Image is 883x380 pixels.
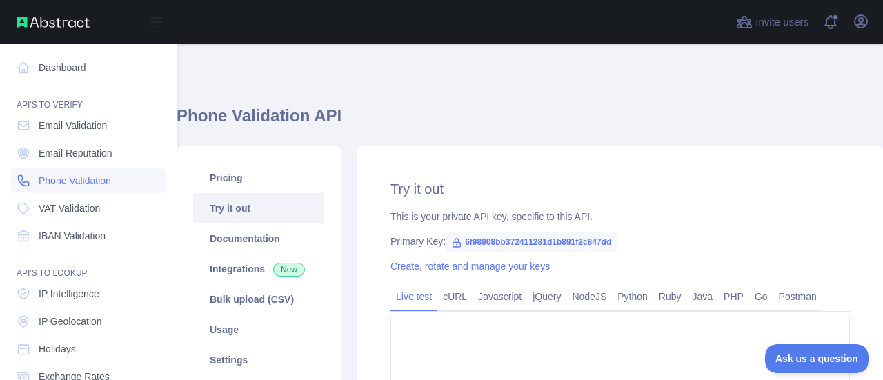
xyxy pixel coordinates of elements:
[11,223,166,248] a: IBAN Validation
[566,286,612,308] a: NodeJS
[390,179,850,199] h2: Try it out
[11,55,166,80] a: Dashboard
[39,174,111,188] span: Phone Validation
[11,113,166,138] a: Email Validation
[193,223,324,254] a: Documentation
[11,309,166,334] a: IP Geolocation
[39,201,100,215] span: VAT Validation
[39,342,76,356] span: Holidays
[193,284,324,314] a: Bulk upload (CSV)
[273,263,305,277] span: New
[390,210,850,223] div: This is your private API key, specific to this API.
[177,105,883,138] h1: Phone Validation API
[612,286,653,308] a: Python
[390,286,437,308] a: Live test
[765,344,869,373] iframe: Toggle Customer Support
[11,141,166,166] a: Email Reputation
[733,11,811,33] button: Invite users
[11,83,166,110] div: API'S TO VERIFY
[390,234,850,248] div: Primary Key:
[773,286,822,308] a: Postman
[193,193,324,223] a: Try it out
[39,146,112,160] span: Email Reputation
[446,232,617,252] span: 6f98908bb372411281d1b891f2c847dd
[390,261,550,272] a: Create, rotate and manage your keys
[39,229,106,243] span: IBAN Validation
[653,286,687,308] a: Ruby
[11,337,166,361] a: Holidays
[755,14,808,30] span: Invite users
[39,119,107,132] span: Email Validation
[749,286,773,308] a: Go
[11,251,166,279] div: API'S TO LOOKUP
[11,281,166,306] a: IP Intelligence
[39,314,102,328] span: IP Geolocation
[718,286,749,308] a: PHP
[437,286,473,308] a: cURL
[11,168,166,193] a: Phone Validation
[193,254,324,284] a: Integrations New
[473,286,527,308] a: Javascript
[687,286,719,308] a: Java
[11,196,166,221] a: VAT Validation
[39,287,99,301] span: IP Intelligence
[527,286,566,308] a: jQuery
[193,314,324,345] a: Usage
[17,17,90,28] img: Abstract API
[193,345,324,375] a: Settings
[193,163,324,193] a: Pricing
